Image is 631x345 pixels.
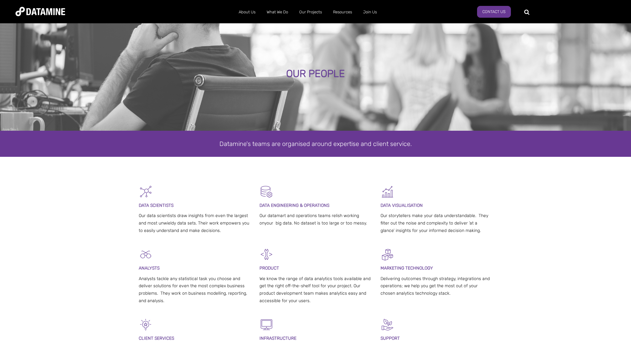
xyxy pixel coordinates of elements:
[381,212,493,234] p: Our storytellers make your data understandable. They filter out the noise and complexity to deliv...
[381,266,433,271] span: MARKETING TECHNOLOGY
[71,68,560,79] div: OUR PEOPLE
[259,318,273,332] img: IT
[233,4,261,20] a: About Us
[381,336,400,341] span: SUPPORT
[259,336,296,341] span: INFRASTRUCTURE
[381,247,394,261] img: Digital Activation
[381,185,394,199] img: Graph 5
[381,203,423,208] span: DATA VISUALISATION
[139,212,251,234] p: Our data scientists draw insights from even the largest and most unwieldy data sets. Their work e...
[259,185,273,199] img: Datamart
[259,247,273,261] img: Development
[139,336,145,341] span: CLI
[358,4,382,20] a: Join Us
[327,4,358,20] a: Resources
[139,275,251,305] p: Analysts tackle any statistical task you choose and deliver solutions for even the most complex b...
[259,203,329,208] span: DATA ENGINEERING & OPERATIONS
[259,275,372,305] p: We know the range of data analytics tools available and get the right off-the-shelf tool for your...
[139,266,160,271] span: ANALYSTS
[139,247,153,261] img: Analysts
[261,4,294,20] a: What We Do
[139,318,153,332] img: Client Services
[381,275,493,297] p: Delivering outcomes through strategy, integrations and operations; we help you get the most out o...
[259,266,279,271] span: PRODUCT
[139,185,153,199] img: Graph - Network
[219,140,412,148] span: Datamine's teams are organised around expertise and client service.
[139,203,174,208] span: DATA SCIENTISTS
[259,212,372,227] p: Our datamart and operations teams relish working onyour big data. No dataset is too large or too ...
[16,7,65,16] img: Datamine
[145,336,174,341] span: ENT SERVICES
[477,6,511,18] a: Contact Us
[381,318,394,332] img: Mentor
[294,4,327,20] a: Our Projects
